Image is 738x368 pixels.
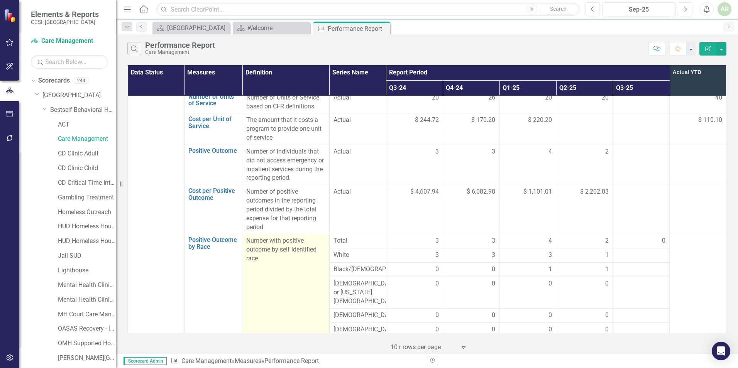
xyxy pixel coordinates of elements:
[329,323,386,354] td: Double-Click to Edit
[124,357,167,365] span: Scorecard Admin
[156,3,580,16] input: Search ClearPoint...
[499,91,556,113] td: Double-Click to Edit
[523,187,552,196] span: $ 1,101.01
[528,116,552,125] span: $ 220.20
[58,193,116,202] a: Gambling Treatment
[499,309,556,323] td: Double-Click to Edit
[556,309,613,323] td: Double-Click to Edit
[386,263,443,277] td: Double-Click to Edit
[435,265,439,274] span: 0
[556,263,613,277] td: Double-Click to Edit
[247,23,308,33] div: Welcome
[386,323,443,354] td: Double-Click to Edit
[415,116,439,125] span: $ 244.72
[605,5,673,14] div: Sep-25
[613,309,670,323] td: Double-Click to Edit
[188,236,238,250] a: Positive Outcome by Race
[718,2,731,16] button: AR
[242,113,330,145] td: Double-Click to Edit
[181,357,232,365] a: Care Management
[443,91,499,113] td: Double-Click to Edit
[550,6,567,12] span: Search
[386,248,443,263] td: Double-Click to Edit
[50,106,116,115] a: Bestself Behavioral Health, Inc.
[145,49,215,55] div: Care Management
[715,94,722,101] span: 40
[435,147,439,156] span: 3
[246,116,325,142] p: The amount that it costs a program to provide one unit of service
[605,325,609,334] span: 0
[235,357,261,365] a: Measures
[443,248,499,263] td: Double-Click to Edit
[443,309,499,323] td: Double-Click to Edit
[492,147,495,156] span: 3
[602,93,609,102] span: 20
[333,187,382,196] span: Actual
[188,187,238,201] a: Cost per Positive Outcome
[492,251,495,260] span: 3
[58,135,116,143] a: Care Management
[58,324,116,333] a: OASAS Recovery - [GEOGRAPHIC_DATA]
[548,147,552,156] span: 4
[58,281,116,290] a: Mental Health Clinic Adult
[188,93,238,107] a: Number of Units of Service
[31,37,108,46] a: Care Management
[171,357,421,366] div: » »
[605,251,609,260] span: 1
[154,23,228,33] a: [GEOGRAPHIC_DATA]
[613,263,670,277] td: Double-Click to Edit
[184,91,242,113] td: Double-Click to Edit Right Click for Context Menu
[58,164,116,173] a: CD Clinic Child
[386,145,443,185] td: Double-Click to Edit
[74,78,89,84] div: 244
[58,149,116,158] a: CD Clinic Adult
[435,311,439,320] span: 0
[329,277,386,309] td: Double-Click to Edit
[492,279,495,288] span: 0
[246,93,325,111] p: Number of Units of Service based on CFR definitions
[58,354,116,363] a: [PERSON_NAME][GEOGRAPHIC_DATA]
[246,187,325,231] p: Number of positive outcomes in the reporting period divided by the total expense for that reporti...
[333,116,382,125] span: Actual
[499,323,556,354] td: Double-Click to Edit
[31,10,99,19] span: Elements & Reports
[386,277,443,309] td: Double-Click to Edit
[471,116,495,125] span: $ 170.20
[264,357,319,365] div: Performance Report
[58,339,116,348] a: OMH Supported Housing
[580,187,609,196] span: $ 2,202.03
[492,236,495,245] span: 3
[435,279,439,288] span: 0
[184,113,242,145] td: Double-Click to Edit Right Click for Context Menu
[613,91,670,113] td: Double-Click to Edit
[329,263,386,277] td: Double-Click to Edit
[329,145,386,185] td: Double-Click to Edit
[548,279,552,288] span: 0
[548,325,552,334] span: 0
[443,263,499,277] td: Double-Click to Edit
[329,248,386,263] td: Double-Click to Edit
[432,93,439,102] span: 20
[246,147,325,182] div: Number of individuals that did not access emergency or inpatient services during the reporting pe...
[605,147,609,156] span: 2
[662,236,665,245] span: 0
[4,8,17,22] img: ClearPoint Strategy
[499,277,556,309] td: Double-Click to Edit
[556,248,613,263] td: Double-Click to Edit
[613,323,670,354] td: Double-Click to Edit
[698,116,722,123] span: $ 110.10
[333,265,382,274] span: Black/[DEMOGRAPHIC_DATA]
[435,325,439,334] span: 0
[492,265,495,274] span: 0
[235,23,308,33] a: Welcome
[613,277,670,309] td: Double-Click to Edit
[443,145,499,185] td: Double-Click to Edit
[167,23,228,33] div: [GEOGRAPHIC_DATA]
[613,145,670,185] td: Double-Click to Edit
[410,187,439,196] span: $ 4,607.94
[58,252,116,260] a: Jail SUD
[329,309,386,323] td: Double-Click to Edit
[184,185,242,234] td: Double-Click to Edit Right Click for Context Menu
[333,311,382,320] span: [DEMOGRAPHIC_DATA]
